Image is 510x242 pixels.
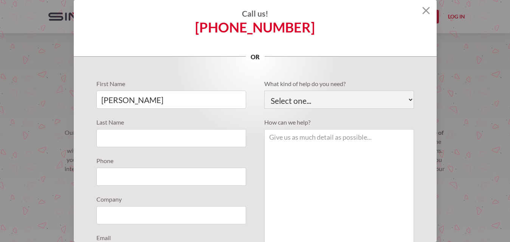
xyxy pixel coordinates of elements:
label: Company [96,195,246,204]
a: [PHONE_NUMBER] [195,23,315,32]
h4: Call us! [74,9,437,18]
p: or [246,52,265,62]
label: Phone [96,156,246,165]
label: What kind of help do you need? [264,79,414,88]
label: How can we help? [264,118,414,127]
label: Last Name [96,118,246,127]
label: First Name [96,79,246,88]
